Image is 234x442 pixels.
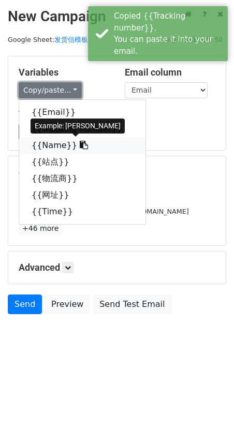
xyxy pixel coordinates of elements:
[54,36,88,43] a: 发货信模板
[8,36,88,43] small: Google Sheet:
[19,170,145,187] a: {{物流商}}
[19,187,145,203] a: {{网址}}
[114,10,224,57] div: Copied {{Tracking number}}. You can paste it into your email.
[19,208,189,215] small: [EMAIL_ADDRESS][PERSON_NAME][DOMAIN_NAME]
[19,82,82,98] a: Copy/paste...
[182,392,234,442] div: 聊天小组件
[19,121,145,137] a: {{Tracking number}}
[182,392,234,442] iframe: Chat Widget
[93,294,171,314] a: Send Test Email
[19,203,145,220] a: {{Time}}
[19,262,215,273] h5: Advanced
[125,67,215,78] h5: Email column
[8,294,42,314] a: Send
[19,222,62,235] a: +46 more
[19,154,145,170] a: {{站点}}
[19,67,109,78] h5: Variables
[8,8,226,25] h2: New Campaign
[31,119,125,134] div: Example: [PERSON_NAME]
[19,104,145,121] a: {{Email}}
[45,294,90,314] a: Preview
[19,137,145,154] a: {{Name}}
